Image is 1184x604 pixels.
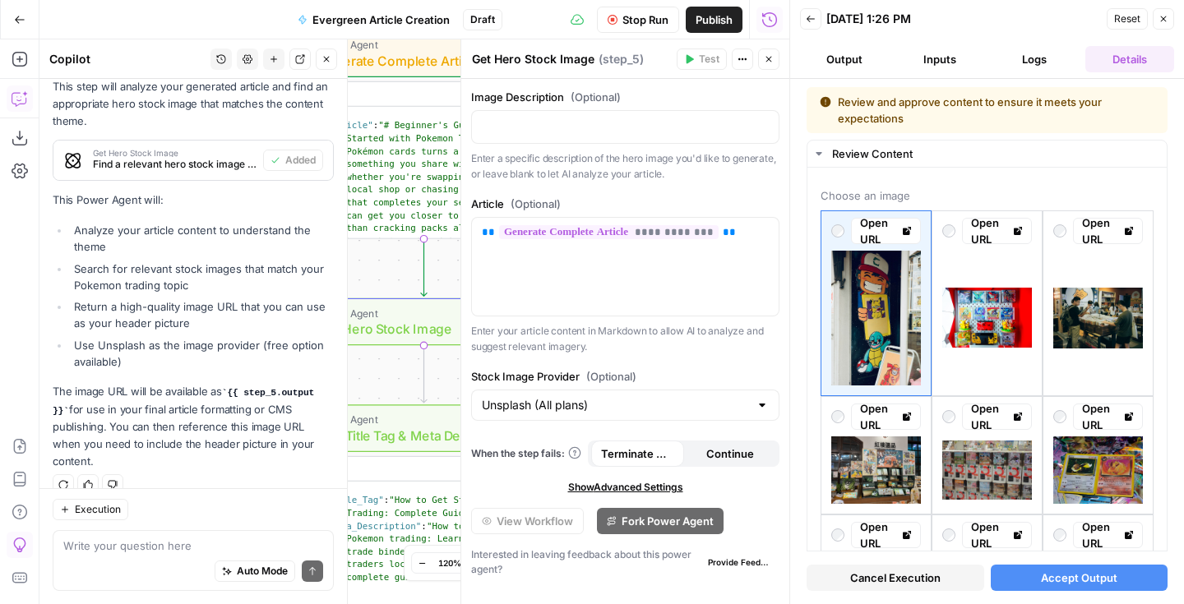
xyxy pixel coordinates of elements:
span: Accept Output [1041,569,1117,586]
button: Fork Power Agent [597,508,724,534]
button: Output [800,46,889,72]
button: Auto Mode [215,560,295,582]
div: Interested in leaving feedback about this power agent? [471,547,779,577]
span: Find a relevant hero stock image for the article header [93,157,257,172]
a: Open URL [851,218,921,244]
img: photo-1715279239396-51e741734462 [942,288,1032,348]
button: Continue [684,440,777,467]
textarea: Get Hero Stock Image [472,51,594,67]
button: Review Content [807,141,1167,167]
span: Terminate Workflow [601,445,674,462]
a: When the step fails: [471,446,581,461]
button: Accept Output [991,565,1168,591]
div: Power AgentGet Hero Stock ImageStep 5 [271,298,577,346]
div: Open URL [1082,400,1134,433]
button: Stop Run [597,7,679,33]
code: {{ step_5.output }} [53,388,314,415]
a: Open URL [851,403,921,430]
button: Logs [991,46,1080,72]
g: Edge from step_5 to step_4 [421,345,427,403]
img: photo-1640271204756-6bf55641d9fe [1053,436,1143,505]
label: Stock Image Provider [471,368,779,385]
span: Show Advanced Settings [568,480,683,495]
span: Get Hero Stock Image [93,149,257,157]
div: Review Content [832,145,1157,162]
label: Article [471,196,779,212]
a: Open URL [962,403,1032,430]
p: Enter a specific description of the hero image you'd like to generate, or leave blank to let AI a... [471,150,779,182]
span: Get Hero Stock Image [317,319,523,339]
span: Stop Run [622,12,668,28]
button: Inputs [895,46,984,72]
span: Choose an image [821,187,1154,204]
div: Review and approve content to ensure it meets your expectations [820,94,1154,127]
img: photo-1716085487003-217f0e459f30 [831,436,921,504]
span: 120% [438,556,461,569]
span: Fork Power Agent [622,513,714,529]
span: Publish [696,12,733,28]
button: Test [677,48,727,70]
img: photo-1722319493299-7397c34ee511 [942,440,1032,500]
div: Open URL [971,519,1023,551]
input: Unsplash (All plans) [482,397,749,413]
span: (Optional) [511,196,561,212]
div: Open URL [860,400,912,433]
p: This step will analyze your generated article and find an appropriate hero stock image that match... [53,78,334,130]
a: Open URL [962,218,1032,244]
div: Output [298,86,523,102]
span: View Workflow [497,513,573,529]
div: Open URL [971,400,1023,433]
span: Evergreen Article Creation [312,12,450,28]
span: Add Title Tag & Meta Description [317,426,521,445]
p: The image URL will be available as for use in your final article formatting or CMS publishing. Yo... [53,383,334,470]
div: Open URL [1082,519,1134,551]
span: ( step_5 ) [599,51,644,67]
li: Analyze your article content to understand the theme [70,222,334,255]
button: Execution [53,499,128,520]
span: Power Agent [317,305,523,320]
button: Evergreen Article Creation [288,7,460,33]
span: Generate Complete Article [317,51,523,71]
span: Draft [470,12,495,27]
button: Provide Feedback [701,552,779,572]
div: Open URL [971,214,1023,247]
button: Cancel Execution [807,565,984,591]
button: View Workflow [471,508,584,534]
span: Auto Mode [237,564,288,579]
button: Publish [686,7,742,33]
a: Open URL [1073,522,1143,548]
div: Open URL [1082,214,1134,247]
div: Open URL [860,214,912,247]
button: Reset [1107,8,1148,30]
g: Edge from step_2 to step_5 [421,239,427,297]
img: photo-1709371384737-2b91839cf0b4 [831,251,921,385]
li: Return a high-quality image URL that you can use as your header picture [70,298,334,331]
a: Open URL [851,522,921,548]
li: Search for relevant stock images that match your Pokemon trading topic [70,261,334,293]
span: (Optional) [571,89,621,105]
span: Execution [75,502,121,517]
div: Power AgentGenerate Complete ArticleStep 2Output{ "Article":"# Beginner's Guide: How to Get Start... [271,30,577,238]
span: Added [285,153,316,168]
span: Cancel Execution [850,569,941,586]
label: Image Description [471,89,779,105]
a: Open URL [962,522,1032,548]
p: Enter your article content in Markdown to allow AI to analyze and suggest relevant imagery. [471,323,779,355]
button: Details [1085,46,1174,72]
span: Continue [706,445,754,462]
a: Open URL [1073,218,1143,244]
li: Use Unsplash as the image provider (free option available) [70,337,334,370]
span: Reset [1114,12,1140,26]
div: Copilot [49,51,206,67]
button: Added [263,150,323,171]
a: Open URL [1073,403,1143,430]
span: Power Agent [317,37,523,53]
img: photo-1648643118677-b7c33d237991 [1053,288,1143,348]
span: (Optional) [586,368,636,385]
div: Output [298,461,523,477]
p: This Power Agent will: [53,191,334,209]
span: Provide Feedback [708,556,773,569]
div: Open URL [860,519,912,551]
span: Power Agent [317,412,521,427]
